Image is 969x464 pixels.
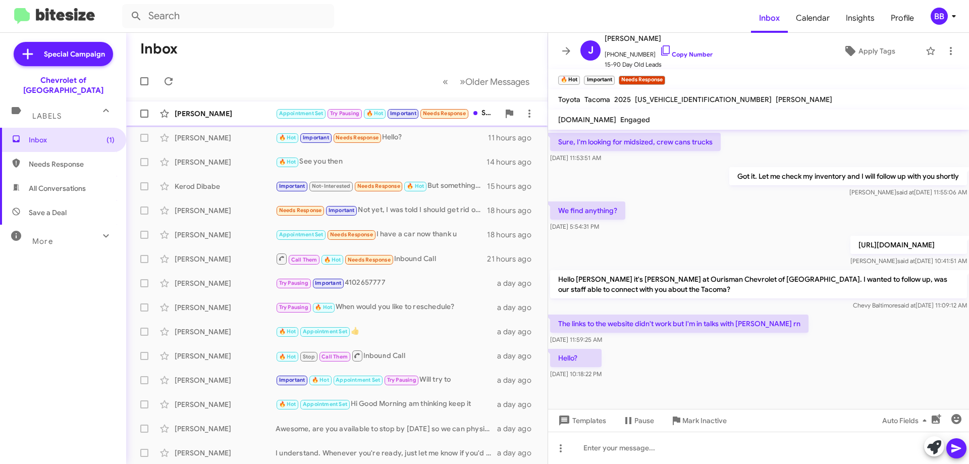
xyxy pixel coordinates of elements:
[387,377,416,383] span: Try Pausing
[29,159,115,169] span: Needs Response
[550,336,602,343] span: [DATE] 11:59:25 AM
[175,133,276,143] div: [PERSON_NAME]
[454,71,535,92] button: Next
[443,75,448,88] span: «
[465,76,529,87] span: Older Messages
[315,280,341,286] span: Important
[312,183,351,189] span: Not-Interested
[175,109,276,119] div: [PERSON_NAME]
[279,183,305,189] span: Important
[682,411,727,430] span: Mark Inactive
[279,401,296,407] span: 🔥 Hot
[175,254,276,264] div: [PERSON_NAME]
[497,327,540,337] div: a day ago
[407,183,424,189] span: 🔥 Hot
[550,133,721,151] p: Sure, I'm looking for midsized, crew cans trucks
[487,205,540,216] div: 18 hours ago
[751,4,788,33] a: Inbox
[931,8,948,25] div: BB
[882,411,931,430] span: Auto Fields
[849,188,967,196] span: [PERSON_NAME] [DATE] 11:55:06 AM
[550,223,599,230] span: [DATE] 5:54:31 PM
[303,401,347,407] span: Appointment Set
[423,110,466,117] span: Needs Response
[32,237,53,246] span: More
[276,252,487,265] div: Inbound Call
[550,201,625,220] p: We find anything?
[330,110,359,117] span: Try Pausing
[122,4,334,28] input: Search
[175,205,276,216] div: [PERSON_NAME]
[487,181,540,191] div: 15 hours ago
[488,133,540,143] div: 11 hours ago
[817,42,921,60] button: Apply Tags
[279,377,305,383] span: Important
[605,32,713,44] span: [PERSON_NAME]
[460,75,465,88] span: »
[14,42,113,66] a: Special Campaign
[279,231,324,238] span: Appointment Set
[276,398,497,410] div: Hi Good Morning am thinking keep it
[558,76,580,85] small: 🔥 Hot
[635,95,772,104] span: [US_VEHICLE_IDENTIFICATION_NUMBER]
[279,207,322,214] span: Needs Response
[497,351,540,361] div: a day ago
[550,315,809,333] p: The links to the website didn't work but I'm in talks with [PERSON_NAME] rn
[175,448,276,458] div: [PERSON_NAME]
[614,95,631,104] span: 2025
[175,327,276,337] div: [PERSON_NAME]
[634,411,654,430] span: Pause
[276,108,499,119] div: So could you please come and get the truck 🙏
[44,49,105,59] span: Special Campaign
[106,135,115,145] span: (1)
[858,42,895,60] span: Apply Tags
[29,208,67,218] span: Save a Deal
[660,50,713,58] a: Copy Number
[279,353,296,360] span: 🔥 Hot
[497,302,540,313] div: a day ago
[497,278,540,288] div: a day ago
[850,236,967,254] p: [URL][DOMAIN_NAME]
[605,60,713,70] span: 15-90 Day Old Leads
[329,207,355,214] span: Important
[850,257,967,265] span: [PERSON_NAME] [DATE] 10:41:51 AM
[437,71,454,92] button: Previous
[497,375,540,385] div: a day ago
[276,229,487,240] div: I have a car now thank u
[336,134,379,141] span: Needs Response
[838,4,883,33] a: Insights
[330,231,373,238] span: Needs Response
[276,277,497,289] div: 4102657777
[279,110,324,117] span: Appointment Set
[584,95,610,104] span: Tacoma
[175,399,276,409] div: [PERSON_NAME]
[729,167,967,185] p: Got it. Let me check my inventory and I will follow up with you shortly
[29,183,86,193] span: All Conversations
[883,4,922,33] span: Profile
[897,257,915,265] span: said at
[279,304,308,311] span: Try Pausing
[550,270,967,298] p: Hello [PERSON_NAME] it's [PERSON_NAME] at Ourisman Chevrolet of [GEOGRAPHIC_DATA]. I wanted to fo...
[874,411,939,430] button: Auto Fields
[497,399,540,409] div: a day ago
[558,115,616,124] span: [DOMAIN_NAME]
[279,280,308,286] span: Try Pausing
[896,188,914,196] span: said at
[605,44,713,60] span: [PHONE_NUMBER]
[175,351,276,361] div: [PERSON_NAME]
[620,115,650,124] span: Engaged
[276,204,487,216] div: Not yet, I was told I should get rid of what I have first
[366,110,384,117] span: 🔥 Hot
[315,304,332,311] span: 🔥 Hot
[487,230,540,240] div: 18 hours ago
[487,254,540,264] div: 21 hours ago
[619,76,665,85] small: Needs Response
[303,353,315,360] span: Stop
[175,375,276,385] div: [PERSON_NAME]
[276,132,488,143] div: Hello?
[556,411,606,430] span: Templates
[548,411,614,430] button: Templates
[303,134,329,141] span: Important
[175,181,276,191] div: Kerod Dibabe
[487,157,540,167] div: 14 hours ago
